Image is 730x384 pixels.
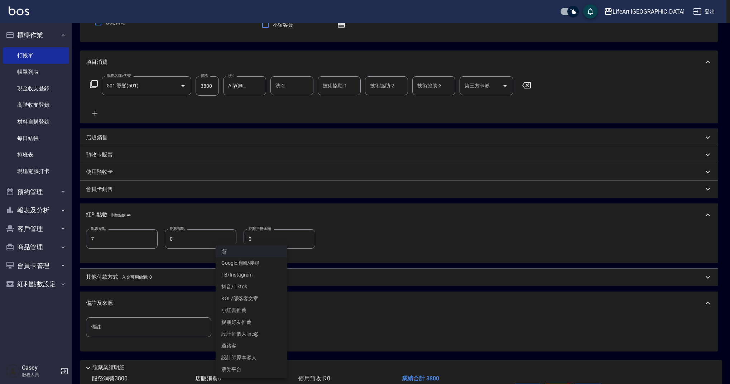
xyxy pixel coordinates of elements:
li: 票券平台 [216,364,287,375]
li: FB/Instagram [216,269,287,281]
li: 設計師個人line@ [216,328,287,340]
li: Google地圖/搜尋 [216,257,287,269]
li: 小紅書推薦 [216,304,287,316]
li: 抖音/Tiktok [216,281,287,293]
li: KOL/部落客文章 [216,293,287,304]
li: 親朋好友推薦 [216,316,287,328]
li: 過路客 [216,340,287,352]
li: 設計師原本客人 [216,352,287,364]
em: 無 [221,248,226,255]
